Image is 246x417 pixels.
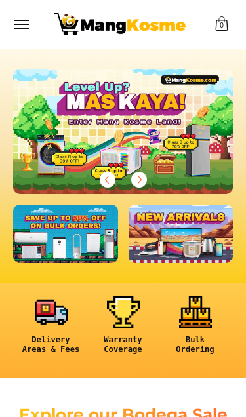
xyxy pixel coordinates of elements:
[22,296,81,365] a: <h6><strong>Delivery Areas & Fees</strong></h6>
[125,165,154,194] button: Next
[94,296,153,365] a: <h6><strong>Warranty Coverage</strong></h6>
[54,13,186,35] img: Mang Kosme: Your Home Appliances Warehouse Sale Partner!
[13,69,233,194] img: Gaming desktop banner
[93,165,122,194] button: Previous
[218,23,226,28] span: 0
[166,296,225,365] a: <h6><strong>Bulk Ordering</strong></h6>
